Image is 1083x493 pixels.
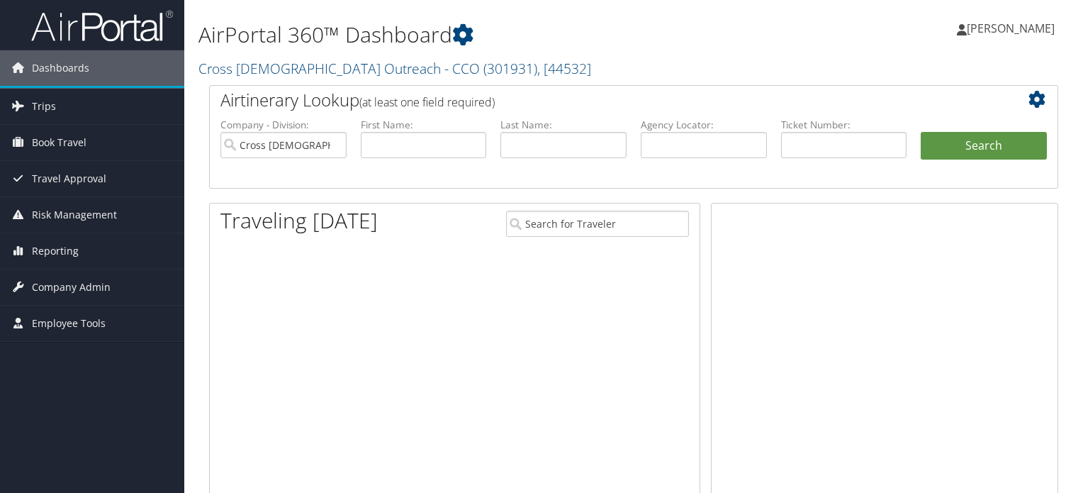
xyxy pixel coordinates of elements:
label: Ticket Number: [781,118,907,132]
span: Reporting [32,233,79,269]
span: Book Travel [32,125,86,160]
span: Employee Tools [32,306,106,341]
a: [PERSON_NAME] [957,7,1069,50]
label: First Name: [361,118,487,132]
label: Last Name: [500,118,627,132]
span: Risk Management [32,197,117,233]
span: Dashboards [32,50,89,86]
button: Search [921,132,1047,160]
span: ( 301931 ) [483,59,537,78]
img: airportal-logo.png [31,9,173,43]
h1: Traveling [DATE] [220,206,378,236]
a: Cross [DEMOGRAPHIC_DATA] Outreach - CCO [198,59,591,78]
span: Trips [32,89,56,124]
span: , [ 44532 ] [537,59,591,78]
span: [PERSON_NAME] [967,21,1055,36]
span: Travel Approval [32,161,106,196]
h2: Airtinerary Lookup [220,88,976,112]
label: Agency Locator: [641,118,767,132]
label: Company - Division: [220,118,347,132]
span: (at least one field required) [359,94,495,110]
h1: AirPortal 360™ Dashboard [198,20,779,50]
span: Company Admin [32,270,111,305]
input: Search for Traveler [506,211,689,237]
